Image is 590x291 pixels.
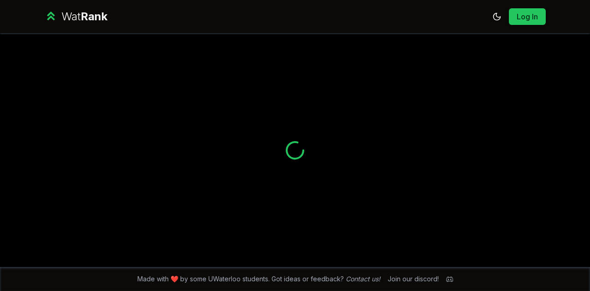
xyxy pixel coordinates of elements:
[509,8,546,25] button: Log In
[61,9,107,24] div: Wat
[44,9,107,24] a: WatRank
[346,275,380,283] a: Contact us!
[81,10,107,23] span: Rank
[137,274,380,284] span: Made with ❤️ by some UWaterloo students. Got ideas or feedback?
[388,274,439,284] div: Join our discord!
[516,11,538,22] a: Log In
